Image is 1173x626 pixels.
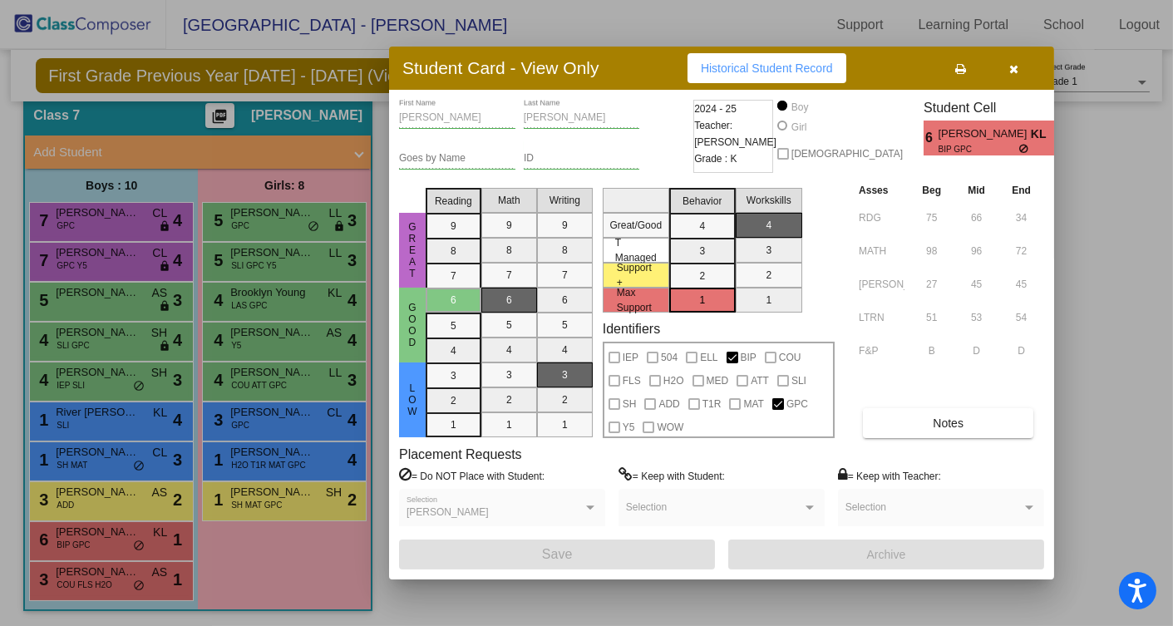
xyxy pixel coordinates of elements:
[603,321,660,337] label: Identifiers
[405,382,420,417] span: Low
[939,143,1019,155] span: BIP GPC
[407,506,489,518] span: [PERSON_NAME]
[694,101,737,117] span: 2024 - 25
[859,338,904,363] input: assessment
[663,371,684,391] span: H2O
[924,128,938,148] span: 6
[657,417,683,437] span: WOW
[859,272,904,297] input: assessment
[694,150,737,167] span: Grade : K
[728,540,1044,569] button: Archive
[791,144,903,164] span: [DEMOGRAPHIC_DATA]
[909,181,954,200] th: Beg
[702,394,722,414] span: T1R
[405,302,420,348] span: Good
[855,181,909,200] th: Asses
[399,153,515,165] input: goes by name
[741,348,757,367] span: BIP
[863,408,1033,438] button: Notes
[701,62,833,75] span: Historical Student Record
[859,205,904,230] input: assessment
[924,100,1068,116] h3: Student Cell
[658,394,679,414] span: ADD
[791,371,806,391] span: SLI
[1054,128,1068,148] span: 1
[743,394,763,414] span: MAT
[867,548,906,561] span: Archive
[1031,126,1054,143] span: KL
[786,394,808,414] span: GPC
[542,547,572,561] span: Save
[700,348,717,367] span: ELL
[399,540,715,569] button: Save
[933,417,964,430] span: Notes
[623,348,638,367] span: IEP
[399,446,522,462] label: Placement Requests
[623,371,641,391] span: FLS
[405,221,420,279] span: Great
[791,100,809,115] div: Boy
[623,417,635,437] span: Y5
[751,371,769,391] span: ATT
[619,467,725,484] label: = Keep with Student:
[694,117,776,150] span: Teacher: [PERSON_NAME]
[707,371,729,391] span: MED
[399,467,545,484] label: = Do NOT Place with Student:
[998,181,1044,200] th: End
[402,57,599,78] h3: Student Card - View Only
[779,348,801,367] span: COU
[688,53,846,83] button: Historical Student Record
[791,120,807,135] div: Girl
[623,394,637,414] span: SH
[838,467,941,484] label: = Keep with Teacher:
[939,126,1031,143] span: [PERSON_NAME] [PERSON_NAME]
[859,239,904,264] input: assessment
[859,305,904,330] input: assessment
[661,348,678,367] span: 504
[954,181,998,200] th: Mid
